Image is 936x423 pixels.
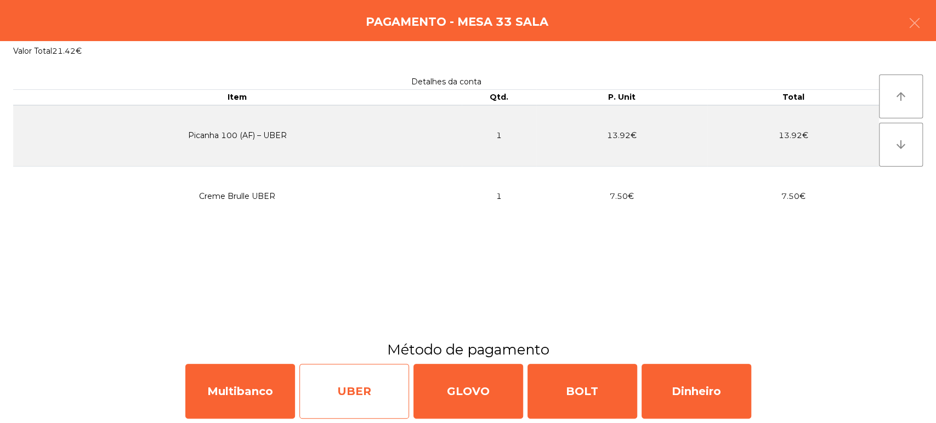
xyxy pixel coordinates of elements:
td: 7.50€ [707,166,879,226]
td: 13.92€ [707,105,879,167]
i: arrow_downward [894,138,907,151]
div: UBER [299,364,409,419]
span: Valor Total [13,46,52,56]
div: Dinheiro [642,364,751,419]
i: arrow_upward [894,90,907,103]
td: 7.50€ [536,166,708,226]
td: 13.92€ [536,105,708,167]
td: 1 [462,166,536,226]
div: Multibanco [185,364,295,419]
div: GLOVO [413,364,523,419]
th: P. Unit [536,90,708,105]
span: Detalhes da conta [411,77,481,87]
td: Picanha 100 (AF) – UBER [13,105,462,167]
h3: Método de pagamento [8,340,928,359]
button: arrow_upward [879,75,923,118]
span: 21.42€ [52,46,82,56]
h4: Pagamento - Mesa 33 Sala [366,14,548,30]
button: arrow_downward [879,123,923,167]
td: 1 [462,105,536,167]
th: Qtd. [462,90,536,105]
th: Item [13,90,462,105]
th: Total [707,90,879,105]
div: BOLT [527,364,637,419]
td: Creme Brulle UBER [13,166,462,226]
